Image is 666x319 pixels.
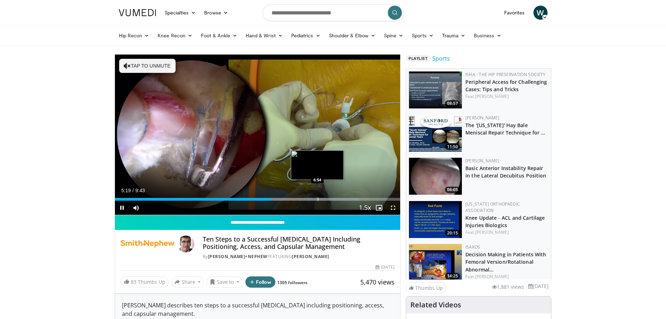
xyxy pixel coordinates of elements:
[121,188,131,193] span: 5:19
[129,201,143,215] button: Mute
[533,6,548,20] a: W
[465,251,546,273] a: Decision Making in Patients With Femoral Version/Rotational Abnormal…
[115,198,401,201] div: Progress Bar
[203,236,395,251] h4: Ten Steps to a Successful [MEDICAL_DATA] Including Positioning, Access, and Capsular Management
[115,201,129,215] button: Pause
[121,276,169,287] a: 83 Thumbs Up
[277,280,307,286] a: 1305 followers
[119,59,176,73] button: Tap to unmute
[153,29,197,43] a: Knee Recon
[445,230,460,236] span: 20:15
[409,158,462,195] img: 6c343b3a-517f-445e-8bfd-1a7c9634d9e6.150x105_q85_crop-smart_upscale.jpg
[386,201,400,215] button: Fullscreen
[408,29,438,43] a: Sports
[465,214,545,229] a: Knee Update - ACL and Cartilage Injuries Biologics
[133,188,134,193] span: /
[465,122,545,136] a: The '[US_STATE]' Hay Bale Meniscal Repair Technique for …
[528,282,549,290] li: [DATE]
[287,29,325,43] a: Pediatrics
[203,254,395,260] div: By FEATURING
[470,29,506,43] a: Business
[465,201,520,213] a: [US_STATE] Orthopaedic Association
[409,244,462,281] a: 14:25
[465,158,499,164] a: [PERSON_NAME]
[475,229,509,235] a: [PERSON_NAME]
[406,55,430,62] span: Playlist
[380,29,408,43] a: Spine
[409,244,462,281] img: 7f53b612-90df-430a-947b-169b786edf73.150x105_q85_crop-smart_upscale.jpg
[325,29,380,43] a: Shoulder & Elbow
[475,93,509,99] a: [PERSON_NAME]
[465,244,480,250] a: ISAKOS
[445,144,460,150] span: 11:50
[409,115,462,152] img: afbb2aee-e6f9-4de6-903a-b7d3420cb73d.jpeg.150x105_q85_crop-smart_upscale.jpg
[465,71,545,77] a: ISHA - The Hip Preservation Society
[409,201,462,238] a: 20:15
[119,9,156,16] img: VuMedi Logo
[135,188,145,193] span: 9:43
[358,201,372,215] button: Playback Rate
[465,79,547,93] a: Peripheral Access for Challenging Cases: Tips and Tricks
[445,187,460,193] span: 06:05
[115,55,401,215] video-js: Video Player
[372,201,386,215] button: Enable picture-in-picture mode
[465,115,499,121] a: [PERSON_NAME]
[263,4,404,21] input: Search topics, interventions
[438,29,470,43] a: Trauma
[492,283,524,291] li: 1,881 views
[292,254,329,259] a: [PERSON_NAME]
[475,274,509,280] a: [PERSON_NAME]
[445,273,460,279] span: 14:25
[160,6,200,20] a: Specialties
[171,276,204,288] button: Share
[432,54,450,63] a: Sports
[445,100,460,107] span: 08:57
[245,276,276,288] button: Follow
[115,29,154,43] a: Hip Recon
[465,274,548,280] div: Feat.
[465,165,546,179] a: Basic Anterior Instability Repair in the Lateral Decubitus Position
[375,264,395,270] div: [DATE]
[207,276,243,288] button: Save to
[197,29,242,43] a: Foot & Ankle
[242,29,287,43] a: Hand & Wrist
[409,115,462,152] a: 11:50
[200,6,232,20] a: Browse
[406,282,446,293] a: Thumbs Up
[409,71,462,108] a: 08:57
[291,150,344,180] img: image.jpeg
[177,236,194,252] img: Avatar
[131,279,136,285] span: 83
[409,71,462,108] img: 74979b11-b8af-4b7b-a501-73d602edd850.150x105_q85_crop-smart_upscale.jpg
[409,201,462,238] img: 61536dc9-20ee-4da0-8caf-7cd0bb19b88c.150x105_q85_crop-smart_upscale.jpg
[465,229,548,236] div: Feat.
[500,6,529,20] a: Favorites
[121,236,175,252] img: Smith+Nephew
[208,254,268,259] a: [PERSON_NAME]+Nephew
[410,301,461,309] h4: Related Videos
[465,93,548,100] div: Feat.
[360,278,395,286] span: 5,470 views
[409,158,462,195] a: 06:05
